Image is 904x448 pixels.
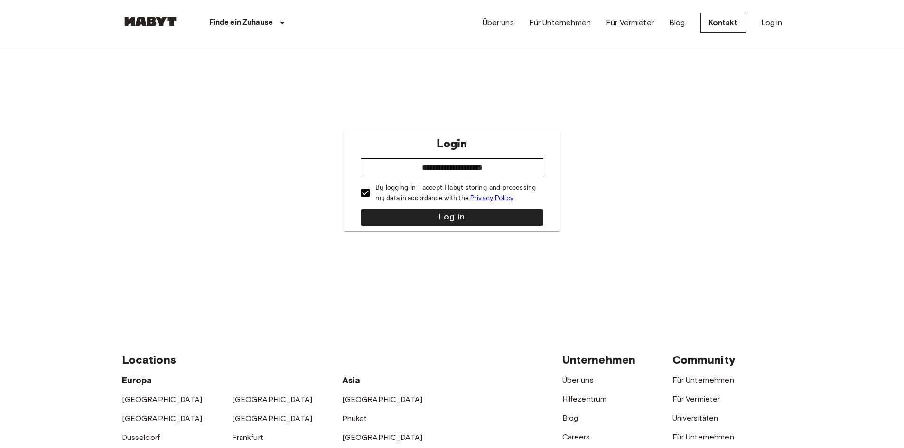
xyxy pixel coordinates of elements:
[562,375,594,384] a: Über uns
[122,433,160,442] a: Dusseldorf
[361,209,543,226] button: Log in
[342,433,423,442] a: [GEOGRAPHIC_DATA]
[529,17,591,28] a: Für Unternehmen
[232,395,313,404] a: [GEOGRAPHIC_DATA]
[122,353,176,366] span: Locations
[122,375,152,385] span: Europa
[232,414,313,423] a: [GEOGRAPHIC_DATA]
[672,413,718,422] a: Universitäten
[209,17,273,28] p: Finde ein Zuhause
[342,375,361,385] span: Asia
[672,353,736,366] span: Community
[700,13,746,33] a: Kontakt
[562,353,636,366] span: Unternehmen
[375,183,536,203] p: By logging in I accept Habyt storing and processing my data in accordance with the
[562,432,590,441] a: Careers
[342,395,423,404] a: [GEOGRAPHIC_DATA]
[761,17,783,28] a: Log in
[342,414,367,423] a: Phuket
[606,17,654,28] a: Für Vermieter
[122,395,203,404] a: [GEOGRAPHIC_DATA]
[672,394,720,403] a: Für Vermieter
[562,413,578,422] a: Blog
[669,17,685,28] a: Blog
[232,433,263,442] a: Frankfurt
[483,17,514,28] a: Über uns
[437,136,467,153] p: Login
[672,432,734,441] a: Für Unternehmen
[470,194,513,202] a: Privacy Policy
[122,17,179,26] img: Habyt
[672,375,734,384] a: Für Unternehmen
[562,394,607,403] a: Hilfezentrum
[122,414,203,423] a: [GEOGRAPHIC_DATA]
